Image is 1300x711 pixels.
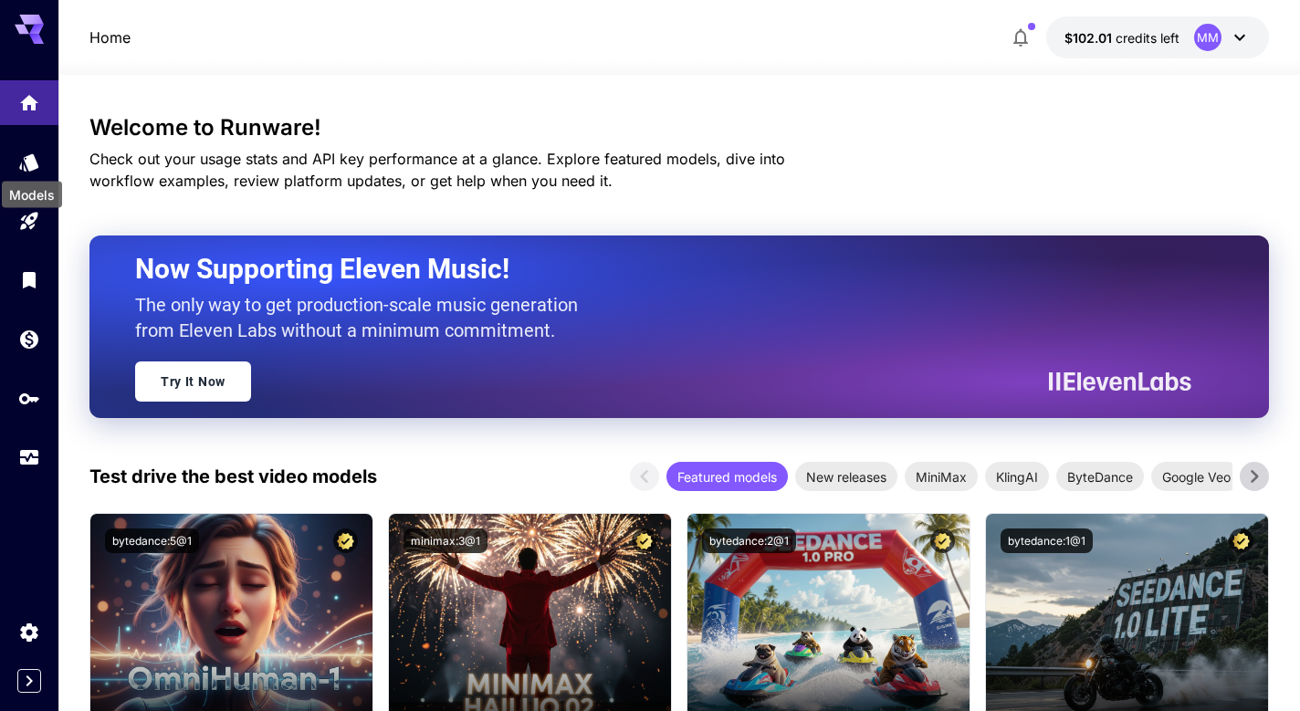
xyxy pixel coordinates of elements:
[905,467,978,486] span: MiniMax
[632,528,656,553] button: Certified Model – Vetted for best performance and includes a commercial license.
[18,446,40,469] div: Usage
[18,86,40,109] div: Home
[18,151,40,173] div: Models
[2,182,62,208] div: Models
[1064,28,1179,47] div: $102.01425
[18,621,40,643] div: Settings
[1056,467,1144,486] span: ByteDance
[89,115,1269,141] h3: Welcome to Runware!
[17,669,41,693] button: Expand sidebar
[1151,462,1242,491] div: Google Veo
[89,463,377,490] p: Test drive the best video models
[1056,462,1144,491] div: ByteDance
[1194,24,1221,51] div: MM
[795,467,897,486] span: New releases
[18,328,40,350] div: Wallet
[89,26,131,48] a: Home
[985,462,1049,491] div: KlingAI
[666,462,788,491] div: Featured models
[18,210,40,233] div: Playground
[1046,16,1269,58] button: $102.01425MM
[985,467,1049,486] span: KlingAI
[930,528,955,553] button: Certified Model – Vetted for best performance and includes a commercial license.
[404,528,487,553] button: minimax:3@1
[89,26,131,48] nav: breadcrumb
[135,252,1178,287] h2: Now Supporting Eleven Music!
[1116,30,1179,46] span: credits left
[795,462,897,491] div: New releases
[666,467,788,486] span: Featured models
[135,361,251,402] a: Try It Now
[18,268,40,291] div: Library
[18,387,40,410] div: API Keys
[1229,528,1253,553] button: Certified Model – Vetted for best performance and includes a commercial license.
[105,528,199,553] button: bytedance:5@1
[1064,30,1116,46] span: $102.01
[333,528,358,553] button: Certified Model – Vetted for best performance and includes a commercial license.
[702,528,796,553] button: bytedance:2@1
[89,150,785,190] span: Check out your usage stats and API key performance at a glance. Explore featured models, dive int...
[905,462,978,491] div: MiniMax
[1151,467,1242,486] span: Google Veo
[135,292,592,343] p: The only way to get production-scale music generation from Eleven Labs without a minimum commitment.
[1001,528,1093,553] button: bytedance:1@1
